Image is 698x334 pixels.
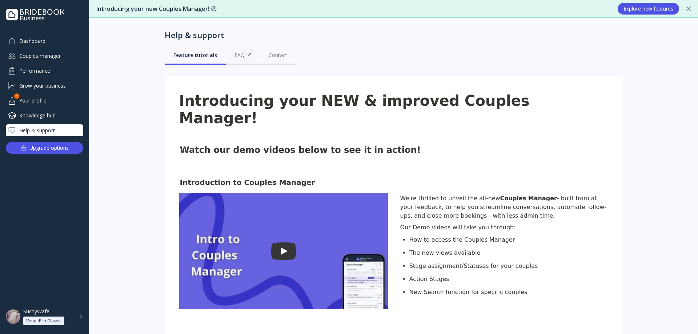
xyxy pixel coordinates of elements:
[6,80,83,92] a: Grow your business
[6,109,83,121] a: Knowledge hub
[409,246,608,259] li: The new views available
[6,142,83,154] button: Upgrade options
[260,46,296,65] a: Contact
[409,259,608,273] li: Stage assignment/Statuses for your couples
[165,46,226,65] a: Feature tutorials
[6,35,83,47] a: Dashboard
[6,65,83,77] a: Performance
[6,94,83,106] a: Your profile1
[96,5,610,13] div: Introducing your new Couples Manager! 😍
[23,308,51,315] div: SuchyWafel
[180,178,315,187] b: Introduction to Couples Manager
[173,52,217,59] div: Feature tutorials
[500,195,557,202] b: Couples Manager
[26,318,61,324] div: VenuePro Classic
[6,124,83,136] a: Help & support
[409,273,608,286] li: Action Stages
[409,286,608,299] li: New Search function for specific couples
[6,309,20,324] img: dpr=1,fit=cover,g=face,w=48,h=48
[618,3,679,15] button: Explore new features
[29,143,69,153] div: Upgrade options
[226,46,260,65] a: FAQ
[409,233,608,246] li: How to access the Couples Manager
[400,193,608,221] div: We're thrilled to unveil the all-new - built from all your feedback, to help you streamline conve...
[6,94,83,106] div: Your profile
[180,145,421,155] span: Watch our demo videos below to see it in action!
[623,6,673,12] div: Explore new features
[234,52,251,59] div: FAQ
[179,92,608,127] h1: Introducing your NEW & improved Couples Manager!
[6,50,83,62] a: Couples manager
[662,299,698,334] iframe: Chat Widget
[165,30,224,40] div: Help & support
[179,193,388,309] img: Video preview
[14,93,20,99] div: 1
[400,222,608,233] div: Our Demo videos will take you through:
[269,52,287,59] div: Contact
